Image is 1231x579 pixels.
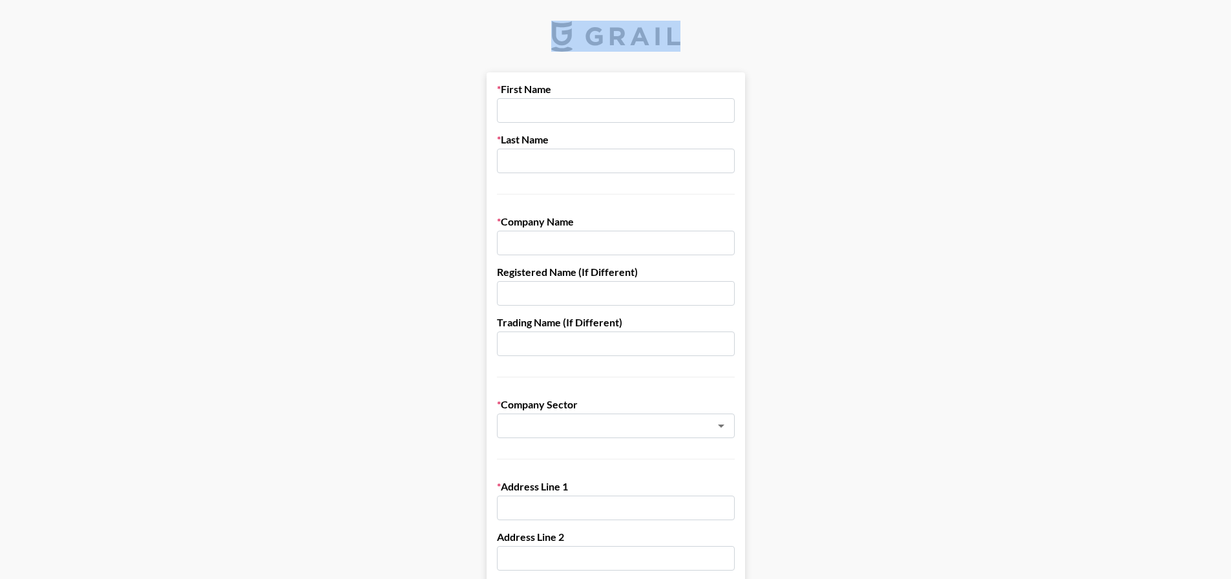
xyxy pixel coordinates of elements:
[712,417,730,435] button: Open
[551,21,680,52] img: Grail Talent Logo
[497,531,735,543] label: Address Line 2
[497,83,735,96] label: First Name
[497,480,735,493] label: Address Line 1
[497,133,735,146] label: Last Name
[497,316,735,329] label: Trading Name (If Different)
[497,215,735,228] label: Company Name
[497,266,735,279] label: Registered Name (If Different)
[497,398,735,411] label: Company Sector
